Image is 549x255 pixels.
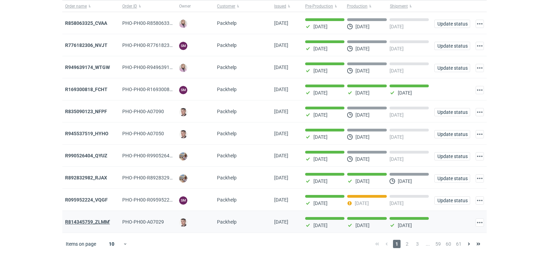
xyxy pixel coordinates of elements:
[476,174,484,183] button: Actions
[389,1,432,12] button: Shipment
[65,42,107,48] a: R776182306_NVJT
[434,240,442,248] span: 59
[65,131,108,136] a: R945537519_HYHO
[313,90,328,96] p: [DATE]
[390,200,404,206] p: [DATE]
[217,42,237,48] span: Packhelp
[476,218,484,227] button: Actions
[217,3,235,9] span: Customer
[476,64,484,72] button: Actions
[274,131,288,136] span: 31/07/2025
[313,134,328,140] p: [DATE]
[437,43,467,48] span: Update status
[65,65,110,70] a: R949639174_WTGW
[274,153,288,158] span: 30/07/2025
[179,20,187,28] img: Klaudia Wiśniewska
[65,87,107,92] a: R169300818_FCHT
[434,130,470,138] button: Update status
[274,109,288,114] span: 07/08/2025
[424,240,432,248] span: ...
[476,108,484,116] button: Actions
[305,3,333,9] span: Pre-Production
[313,178,328,184] p: [DATE]
[355,156,370,162] p: [DATE]
[398,178,412,184] p: [DATE]
[274,197,288,203] span: 24/07/2025
[217,20,237,26] span: Packhelp
[313,223,328,228] p: [DATE]
[217,131,237,136] span: Packhelp
[217,175,237,180] span: Packhelp
[217,87,237,92] span: Packhelp
[355,68,370,73] p: [DATE]
[476,152,484,160] button: Actions
[398,90,412,96] p: [DATE]
[476,86,484,94] button: Actions
[313,156,328,162] p: [DATE]
[445,240,452,248] span: 60
[437,21,467,26] span: Update status
[434,174,470,183] button: Update status
[65,219,110,225] strong: R814345759_ZLMM'
[437,176,467,181] span: Update status
[65,20,107,26] a: R858063325_CVAA
[274,219,288,225] span: 23/07/2025
[179,108,187,116] img: Maciej Sikora
[347,3,367,9] span: Production
[476,20,484,28] button: Actions
[355,223,370,228] p: [DATE]
[355,24,370,29] p: [DATE]
[122,65,191,70] span: PHO-PH00-R949639174_WTGW
[274,175,288,180] span: 24/07/2025
[455,240,463,248] span: 61
[179,3,191,9] span: Owner
[355,90,370,96] p: [DATE]
[355,46,370,51] p: [DATE]
[476,196,484,205] button: Actions
[434,108,470,116] button: Update status
[122,87,189,92] span: PHO-PH00-R169300818_FCHT
[345,1,389,12] button: Production
[437,110,467,115] span: Update status
[393,240,401,248] span: 1
[355,200,369,206] p: [DATE]
[122,153,189,158] span: PHO-PH00-R990526404_QYUZ
[434,20,470,28] button: Update status
[390,112,404,118] p: [DATE]
[65,3,87,9] span: Order name
[179,196,187,205] figcaption: SM
[414,240,421,248] span: 3
[65,175,107,180] strong: R892832982_RJAX
[390,156,404,162] p: [DATE]
[313,46,328,51] p: [DATE]
[62,1,120,12] button: Order name
[390,68,404,73] p: [DATE]
[179,174,187,183] img: Michał Palasek
[390,46,404,51] p: [DATE]
[355,178,370,184] p: [DATE]
[179,218,187,227] img: Maciej Sikora
[120,1,177,12] button: Order ID
[313,68,328,73] p: [DATE]
[476,130,484,138] button: Actions
[313,24,328,29] p: [DATE]
[437,66,467,70] span: Update status
[434,42,470,50] button: Update status
[179,64,187,72] img: Klaudia Wiśniewska
[434,152,470,160] button: Update status
[437,132,467,137] span: Update status
[434,196,470,205] button: Update status
[390,3,408,9] span: Shipment
[179,152,187,160] img: Michał Palasek
[122,3,137,9] span: Order ID
[122,197,190,203] span: PHO-PH00-R095952224_VQGF
[274,3,286,9] span: Issued
[65,197,108,203] a: R095952224_VQGF
[122,175,189,180] span: PHO-PH00-R892832982_RJAX
[274,42,288,48] span: 11/08/2025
